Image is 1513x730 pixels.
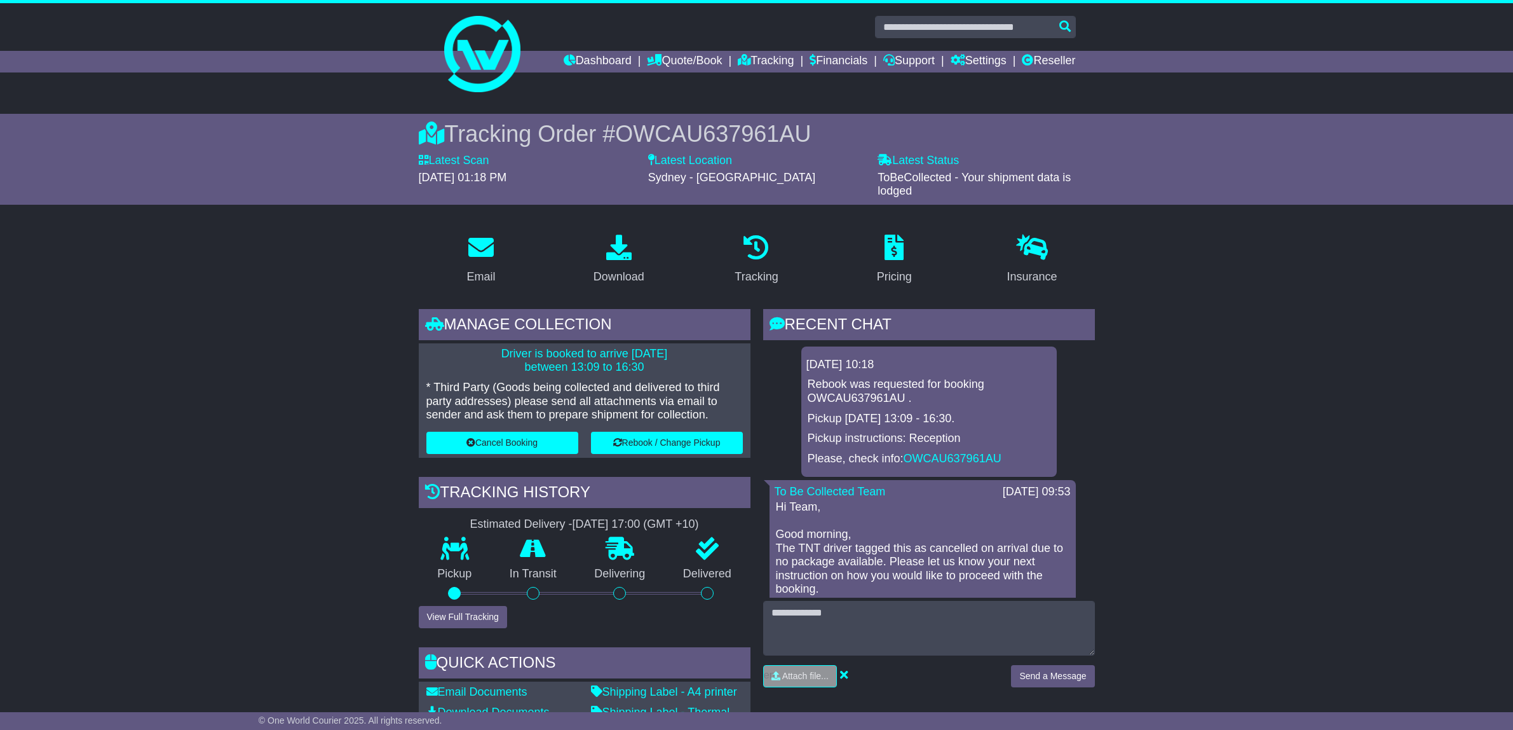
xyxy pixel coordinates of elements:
a: Quote/Book [647,51,722,72]
a: Download [585,230,653,290]
a: Dashboard [564,51,632,72]
span: ToBeCollected - Your shipment data is lodged [878,171,1071,198]
div: Tracking [735,268,778,286]
a: OWCAU637961AU [904,452,1001,465]
div: Estimated Delivery - [419,518,750,532]
p: Pickup [419,567,491,581]
p: Driver is booked to arrive [DATE] between 13:09 to 16:30 [426,347,743,375]
p: In Transit [491,567,576,581]
a: Tracking [726,230,786,290]
a: Reseller [1022,51,1075,72]
span: © One World Courier 2025. All rights reserved. [259,715,442,726]
div: Download [594,268,644,286]
a: Insurance [999,230,1066,290]
p: Rebook was requested for booking OWCAU637961AU . [808,378,1050,405]
div: Quick Actions [419,647,750,682]
a: Settings [951,51,1007,72]
p: Hi Team, Good morning, The TNT driver tagged this as cancelled on arrival due to no package avail... [776,500,1069,638]
button: Cancel Booking [426,432,578,454]
a: Support [883,51,935,72]
div: RECENT CHAT [763,309,1095,343]
p: Delivered [664,567,750,581]
div: Pricing [877,268,912,286]
div: Manage collection [419,309,750,343]
a: Tracking [738,51,794,72]
p: Please, check info: [808,452,1050,466]
a: Email Documents [426,685,527,698]
a: Email [458,230,503,290]
a: Pricing [869,230,920,290]
button: View Full Tracking [419,606,507,628]
div: Email [466,268,495,286]
a: Financials [810,51,867,72]
span: OWCAU637961AU [615,121,811,147]
span: [DATE] 01:18 PM [419,171,507,184]
div: Tracking Order # [419,120,1095,148]
a: Download Documents [426,706,550,719]
label: Latest Scan [419,154,489,168]
label: Latest Location [648,154,732,168]
p: Delivering [576,567,665,581]
div: [DATE] 09:53 [1003,485,1071,499]
div: Insurance [1007,268,1057,286]
a: To Be Collected Team [775,485,886,498]
div: [DATE] 10:18 [806,358,1052,372]
label: Latest Status [878,154,959,168]
div: [DATE] 17:00 (GMT +10) [573,518,699,532]
p: * Third Party (Goods being collected and delivered to third party addresses) please send all atta... [426,381,743,422]
p: Pickup [DATE] 13:09 - 16:30. [808,412,1050,426]
button: Rebook / Change Pickup [591,432,743,454]
button: Send a Message [1011,665,1094,687]
p: Pickup instructions: Reception [808,432,1050,446]
a: Shipping Label - A4 printer [591,685,737,698]
span: Sydney - [GEOGRAPHIC_DATA] [648,171,815,184]
div: Tracking history [419,477,750,511]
